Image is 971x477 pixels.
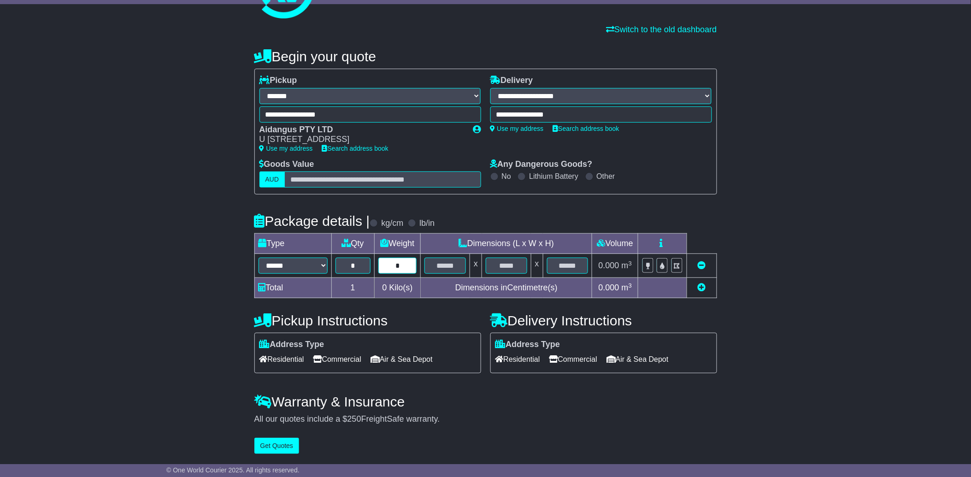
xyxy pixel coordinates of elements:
[259,76,297,86] label: Pickup
[531,254,543,278] td: x
[254,49,717,64] h4: Begin your quote
[495,340,560,350] label: Address Type
[254,278,331,298] td: Total
[599,283,619,292] span: 0.000
[381,218,403,229] label: kg/cm
[553,125,619,132] a: Search address book
[421,234,592,254] td: Dimensions (L x W x H)
[419,218,435,229] label: lb/in
[606,25,717,34] a: Switch to the old dashboard
[490,159,593,170] label: Any Dangerous Goods?
[254,414,717,424] div: All our quotes include a $ FreightSafe warranty.
[259,340,324,350] label: Address Type
[259,352,304,366] span: Residential
[549,352,597,366] span: Commercial
[331,278,374,298] td: 1
[254,394,717,409] h4: Warranty & Insurance
[470,254,482,278] td: x
[599,261,619,270] span: 0.000
[490,76,533,86] label: Delivery
[374,234,421,254] td: Weight
[259,145,313,152] a: Use my address
[592,234,638,254] td: Volume
[322,145,388,152] a: Search address book
[259,171,285,188] label: AUD
[606,352,669,366] span: Air & Sea Depot
[502,172,511,181] label: No
[254,213,370,229] h4: Package details |
[529,172,578,181] label: Lithium Battery
[254,438,300,454] button: Get Quotes
[259,135,464,145] div: U [STREET_ADDRESS]
[313,352,361,366] span: Commercial
[421,278,592,298] td: Dimensions in Centimetre(s)
[629,282,632,289] sup: 3
[622,261,632,270] span: m
[331,234,374,254] td: Qty
[259,159,314,170] label: Goods Value
[629,260,632,267] sup: 3
[254,313,481,328] h4: Pickup Instructions
[490,125,544,132] a: Use my address
[698,261,706,270] a: Remove this item
[254,234,331,254] td: Type
[490,313,717,328] h4: Delivery Instructions
[371,352,433,366] span: Air & Sea Depot
[347,414,361,424] span: 250
[374,278,421,298] td: Kilo(s)
[259,125,464,135] div: Aidangus PTY LTD
[382,283,387,292] span: 0
[597,172,615,181] label: Other
[698,283,706,292] a: Add new item
[622,283,632,292] span: m
[166,466,300,474] span: © One World Courier 2025. All rights reserved.
[495,352,540,366] span: Residential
